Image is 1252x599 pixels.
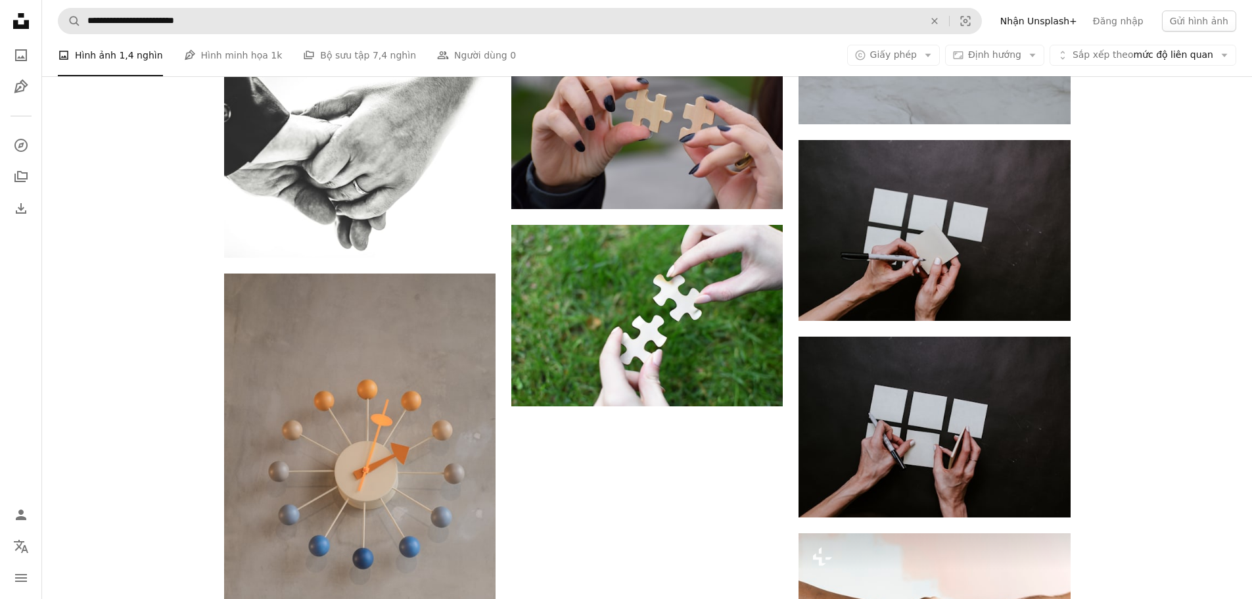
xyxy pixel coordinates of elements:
[58,9,81,34] button: Tìm kiếm Unsplash
[437,34,516,76] a: Người dùng 0
[992,11,1085,32] a: Nhận Unsplash+
[271,50,282,60] font: 1k
[511,309,783,321] a: một người đang cầm một mảnh ghép của câu đố trên tay
[1050,45,1236,66] button: Sắp xếp theomức độ liên quan
[920,9,949,34] button: Thông thoáng
[968,49,1021,60] font: Định hướng
[1085,11,1151,32] a: Đăng nhập
[184,34,283,76] a: Hình minh họa 1k
[511,225,783,406] img: một người đang cầm một mảnh ghép của câu đố trên tay
[1000,16,1077,26] font: Nhận Unsplash+
[8,502,34,528] a: Đăng nhập / Đăng ký
[8,533,34,560] button: Ngôn ngữ
[1162,11,1236,32] button: Gửi hình ảnh
[8,8,34,37] a: Trang chủ — Unsplash
[8,195,34,222] a: Tải xuống Lịch sử
[201,50,268,60] font: Hình minh họa
[1073,49,1134,60] font: Sắp xếp theo
[224,471,496,483] a: Một chiếc đồng hồ nhiều màu sắc được treo trên bức tường màu xám.
[799,224,1070,236] a: người cầm giấy in trắng
[1093,16,1144,26] font: Đăng nhập
[224,161,496,173] a: bàn tay của người
[799,337,1070,517] img: người viết trên giấy trắng
[8,132,34,158] a: Khám phá
[1134,49,1214,60] font: mức độ liên quan
[454,50,507,60] font: Người dùng
[58,8,982,34] form: Tìm hình ảnh trên toàn trang web
[510,50,516,60] font: 0
[8,164,34,190] a: Bộ sưu tập
[8,74,34,100] a: Hình minh họa
[373,50,416,60] font: 7,4 nghìn
[799,140,1070,321] img: người cầm giấy in trắng
[799,421,1070,433] a: người viết trên giấy trắng
[224,77,496,258] img: bàn tay của người
[511,28,783,209] img: một người đang cầm một cặp đinh
[870,49,917,60] font: Giấy phép
[950,9,981,34] button: Tìm kiếm trực quan
[945,45,1044,66] button: Định hướng
[8,565,34,591] button: Thực đơn
[303,34,416,76] a: Bộ sưu tập 7,4 nghìn
[511,112,783,124] a: một người đang cầm một cặp đinh
[320,50,369,60] font: Bộ sưu tập
[8,42,34,68] a: Hình ảnh
[1170,16,1228,26] font: Gửi hình ảnh
[847,45,940,66] button: Giấy phép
